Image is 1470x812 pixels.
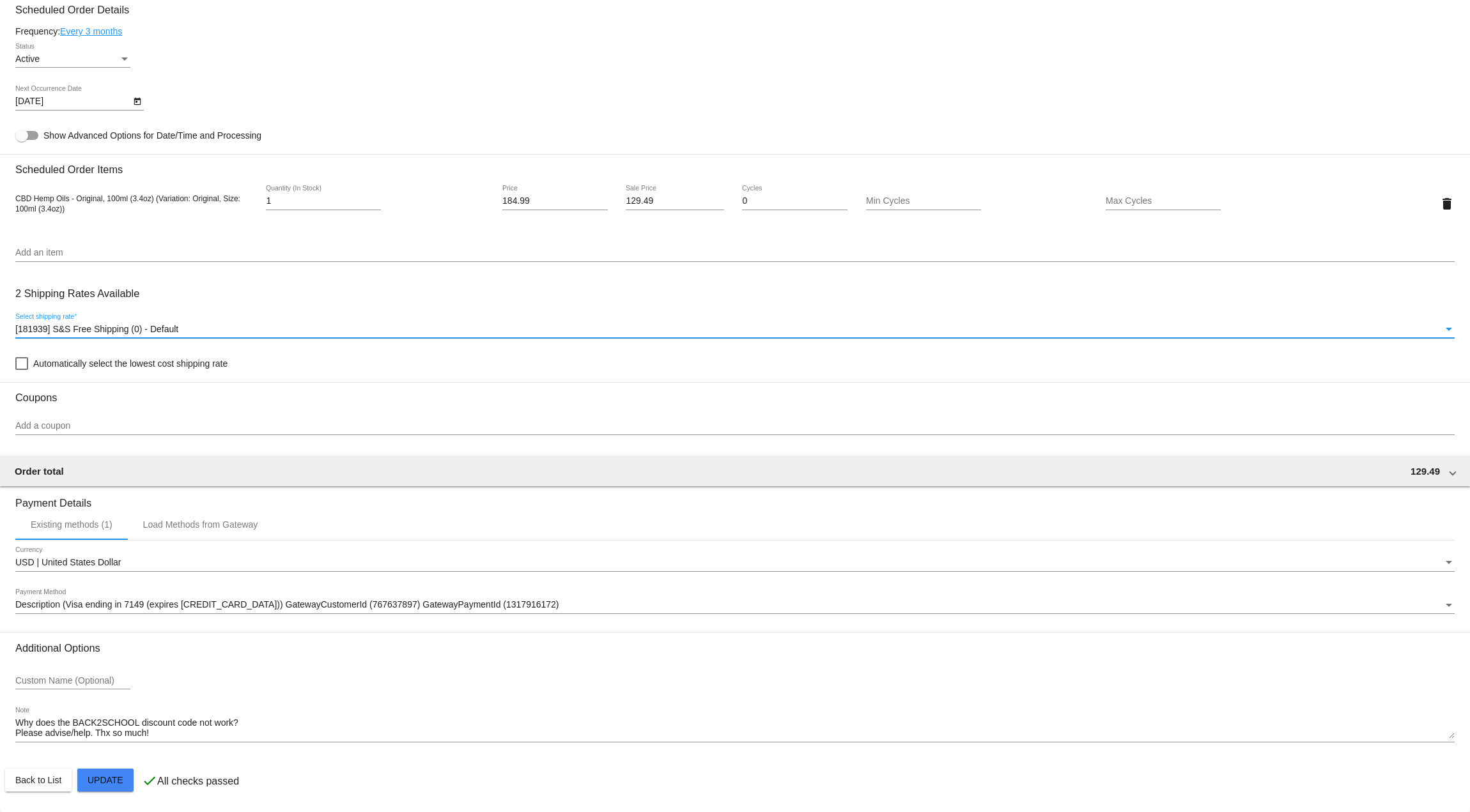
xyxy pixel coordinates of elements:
[33,356,228,371] span: Automatically select the lowest cost shipping rate
[266,196,381,206] input: Quantity (In Stock)
[77,769,134,792] button: Update
[15,154,1455,176] h3: Scheduled Order Items
[15,54,40,64] span: Active
[866,196,981,206] input: Min Cycles
[1411,466,1440,477] span: 129.49
[43,129,261,142] span: Show Advanced Options for Date/Time and Processing
[130,94,144,107] button: Open calendar
[15,96,130,107] input: Next Occurrence Date
[15,4,1455,16] h3: Scheduled Order Details
[5,769,72,792] button: Back to List
[1106,196,1221,206] input: Max Cycles
[15,487,1455,509] h3: Payment Details
[502,196,608,206] input: Price
[15,557,121,567] span: USD | United States Dollar
[15,676,130,686] input: Custom Name (Optional)
[15,558,1455,568] mat-select: Currency
[15,194,240,213] span: CBD Hemp Oils - Original, 100ml (3.4oz) (Variation: Original, Size: 100ml (3.4oz))
[15,466,64,477] span: Order total
[15,280,139,307] h3: 2 Shipping Rates Available
[15,325,1455,335] mat-select: Select shipping rate
[15,642,1455,654] h3: Additional Options
[31,519,112,530] div: Existing methods (1)
[142,773,157,788] mat-icon: check
[60,26,122,36] a: Every 3 months
[15,421,1455,431] input: Add a coupon
[15,54,130,65] mat-select: Status
[143,519,258,530] div: Load Methods from Gateway
[15,382,1455,404] h3: Coupons
[157,776,239,787] p: All checks passed
[742,196,847,206] input: Cycles
[15,26,1455,36] div: Frequency:
[15,248,1455,258] input: Add an item
[15,599,559,609] span: Description (Visa ending in 7149 (expires [CREDIT_CARD_DATA])) GatewayCustomerId (767637897) Gate...
[15,775,61,785] span: Back to List
[15,324,178,334] span: [181939] S&S Free Shipping (0) - Default
[1439,196,1455,211] mat-icon: delete
[626,196,723,206] input: Sale Price
[15,600,1455,610] mat-select: Payment Method
[88,775,123,785] span: Update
